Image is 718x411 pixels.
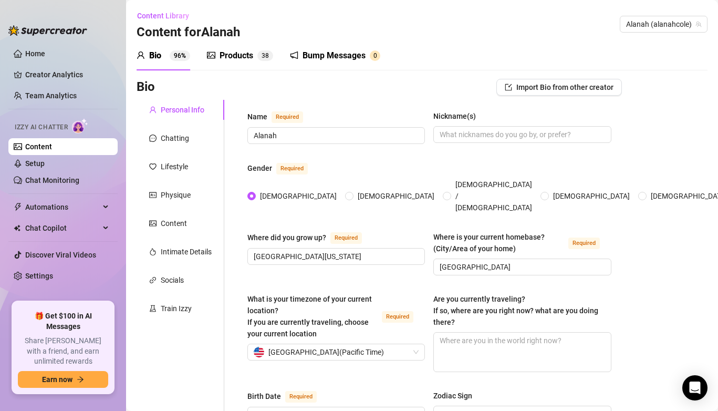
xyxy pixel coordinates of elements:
[276,163,308,174] span: Required
[433,390,472,402] div: Zodiac Sign
[433,390,480,402] label: Zodiac Sign
[25,91,77,100] a: Team Analytics
[247,110,315,123] label: Name
[353,190,439,202] span: [DEMOGRAPHIC_DATA]
[25,142,52,151] a: Content
[290,51,298,59] span: notification
[382,311,413,323] span: Required
[149,305,157,312] span: experiment
[303,49,366,62] div: Bump Messages
[254,347,264,357] img: us
[285,391,317,403] span: Required
[370,50,380,61] sup: 0
[272,111,303,123] span: Required
[433,110,476,122] div: Nickname(s)
[161,132,189,144] div: Chatting
[25,159,45,168] a: Setup
[247,232,326,243] div: Where did you grow up?
[265,52,269,59] span: 8
[149,220,157,227] span: picture
[433,231,611,254] label: Where is your current homebase? (City/Area of your home)
[25,272,53,280] a: Settings
[256,190,341,202] span: [DEMOGRAPHIC_DATA]
[247,162,272,174] div: Gender
[695,21,702,27] span: team
[626,16,701,32] span: Alanah (alanahcole)
[433,231,564,254] div: Where is your current homebase? (City/Area of your home)
[451,179,536,213] span: [DEMOGRAPHIC_DATA] / [DEMOGRAPHIC_DATA]
[15,122,68,132] span: Izzy AI Chatter
[25,199,100,215] span: Automations
[161,189,191,201] div: Physique
[161,274,184,286] div: Socials
[18,371,108,388] button: Earn nowarrow-right
[268,344,384,360] span: [GEOGRAPHIC_DATA] ( Pacific Time )
[25,176,79,184] a: Chat Monitoring
[149,106,157,114] span: user
[18,311,108,332] span: 🎁 Get $100 in AI Messages
[25,49,45,58] a: Home
[137,12,189,20] span: Content Library
[433,295,598,326] span: Are you currently traveling? If so, where are you right now? what are you doing there?
[161,218,187,229] div: Content
[25,251,96,259] a: Discover Viral Videos
[161,246,212,258] div: Intimate Details
[254,251,417,262] input: Where did you grow up?
[149,248,157,255] span: fire
[137,24,240,41] h3: Content for Alanah
[682,375,707,400] div: Open Intercom Messenger
[161,303,192,314] div: Train Izzy
[137,7,197,24] button: Content Library
[137,79,155,96] h3: Bio
[149,135,157,142] span: message
[149,276,157,284] span: link
[247,295,372,338] span: What is your timezone of your current location? If you are currently traveling, choose your curre...
[149,191,157,199] span: idcard
[549,190,634,202] span: [DEMOGRAPHIC_DATA]
[220,49,253,62] div: Products
[247,391,281,402] div: Birth Date
[247,231,373,244] label: Where did you grow up?
[14,203,22,211] span: thunderbolt
[254,130,417,141] input: Name
[18,336,108,367] span: Share [PERSON_NAME] with a friend, and earn unlimited rewards
[161,104,204,116] div: Personal Info
[161,161,188,172] div: Lifestyle
[42,375,72,384] span: Earn now
[247,390,328,403] label: Birth Date
[440,261,602,273] input: Where is your current homebase? (City/Area of your home)
[25,66,109,83] a: Creator Analytics
[505,84,512,91] span: import
[137,51,145,59] span: user
[330,232,362,244] span: Required
[568,238,600,249] span: Required
[516,83,613,91] span: Import Bio from other creator
[496,79,622,96] button: Import Bio from other creator
[14,224,20,232] img: Chat Copilot
[170,50,190,61] sup: 96%
[149,163,157,170] span: heart
[8,25,87,36] img: logo-BBDzfeDw.svg
[440,129,602,140] input: Nickname(s)
[149,49,161,62] div: Bio
[72,118,88,133] img: AI Chatter
[25,220,100,237] span: Chat Copilot
[247,111,267,122] div: Name
[257,50,273,61] sup: 38
[262,52,265,59] span: 3
[77,376,84,383] span: arrow-right
[207,51,215,59] span: picture
[247,162,319,174] label: Gender
[433,110,483,122] label: Nickname(s)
